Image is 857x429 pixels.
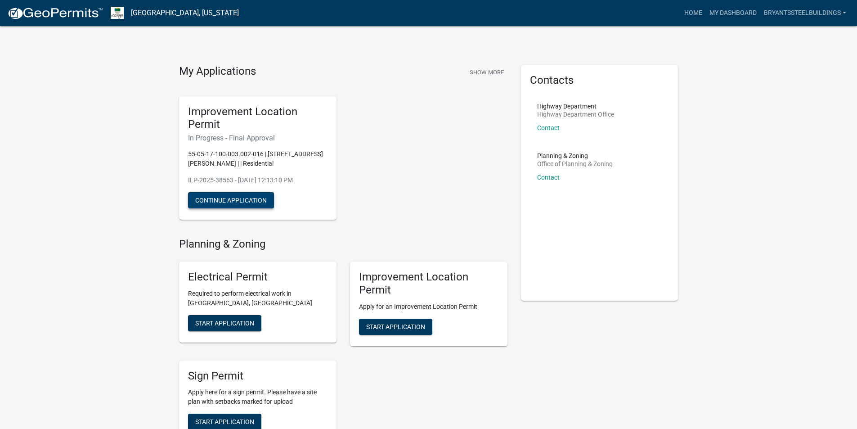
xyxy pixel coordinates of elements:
[537,153,613,159] p: Planning & Zoning
[359,319,432,335] button: Start Application
[537,174,560,181] a: Contact
[706,5,760,22] a: My Dashboard
[188,289,328,308] p: Required to perform electrical work in [GEOGRAPHIC_DATA], [GEOGRAPHIC_DATA]
[188,192,274,208] button: Continue Application
[131,5,239,21] a: [GEOGRAPHIC_DATA], [US_STATE]
[760,5,850,22] a: bryantssteelbuildings
[359,271,498,297] h5: Improvement Location Permit
[537,103,614,109] p: Highway Department
[681,5,706,22] a: Home
[188,370,328,383] h5: Sign Permit
[359,302,498,312] p: Apply for an Improvement Location Permit
[188,134,328,142] h6: In Progress - Final Approval
[188,271,328,284] h5: Electrical Permit
[537,161,613,167] p: Office of Planning & Zoning
[195,319,254,326] span: Start Application
[188,315,261,331] button: Start Application
[530,74,669,87] h5: Contacts
[537,111,614,117] p: Highway Department Office
[466,65,507,80] button: Show More
[188,149,328,168] p: 55-05-17-100-003.002-016 | [STREET_ADDRESS][PERSON_NAME] | | Residential
[188,388,328,406] p: Apply here for a sign permit. Please have a site plan with setbacks marked for upload
[366,323,425,330] span: Start Application
[188,176,328,185] p: ILP-2025-38563 - [DATE] 12:13:10 PM
[179,238,507,251] h4: Planning & Zoning
[195,418,254,425] span: Start Application
[111,7,124,19] img: Morgan County, Indiana
[179,65,256,78] h4: My Applications
[537,124,560,131] a: Contact
[188,105,328,131] h5: Improvement Location Permit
